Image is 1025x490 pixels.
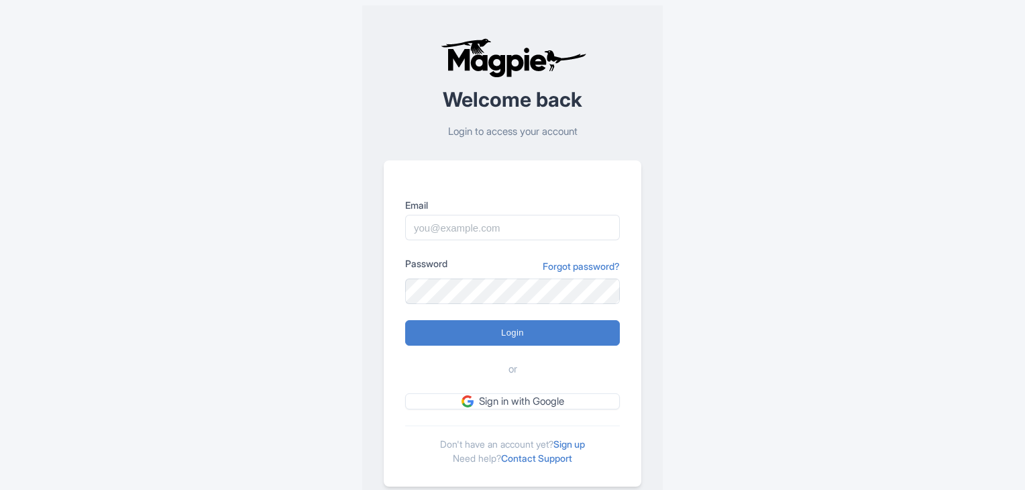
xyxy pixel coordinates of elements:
div: Don't have an account yet? Need help? [405,426,620,465]
h2: Welcome back [384,89,641,111]
p: Login to access your account [384,124,641,140]
img: logo-ab69f6fb50320c5b225c76a69d11143b.png [437,38,588,78]
a: Sign in with Google [405,393,620,410]
a: Contact Support [501,452,572,464]
input: you@example.com [405,215,620,240]
a: Forgot password? [543,259,620,273]
img: google.svg [462,395,474,407]
span: or [508,362,517,377]
input: Login [405,320,620,346]
label: Password [405,256,447,271]
label: Email [405,198,620,212]
a: Sign up [553,438,585,450]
